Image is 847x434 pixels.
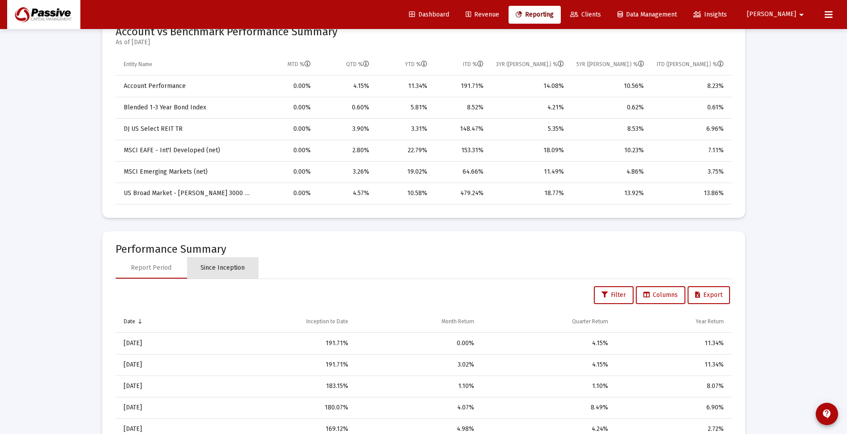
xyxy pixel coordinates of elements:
[116,376,207,397] td: [DATE]
[116,140,258,161] td: MSCI EAFE - Int'l Developed (net)
[576,61,644,68] div: 5YR ([PERSON_NAME].) %
[376,54,434,75] td: Column YTD %
[213,425,348,434] div: 169.12%
[696,318,724,325] div: Year Return
[440,167,483,176] div: 64.66%
[346,61,369,68] div: QTD %
[14,6,74,24] img: Dashboard
[693,11,727,18] span: Insights
[576,189,644,198] div: 13.92%
[442,318,474,325] div: Month Return
[736,5,818,23] button: [PERSON_NAME]
[496,146,564,155] div: 18.09%
[594,286,634,304] button: Filter
[440,125,483,134] div: 148.47%
[361,339,474,348] div: 0.00%
[563,6,608,24] a: Clients
[382,125,427,134] div: 3.31%
[487,425,608,434] div: 4.24%
[213,403,348,412] div: 180.07%
[263,167,311,176] div: 0.00%
[288,61,311,68] div: MTD %
[116,38,338,47] mat-card-subtitle: As of [DATE]
[576,125,644,134] div: 8.53%
[263,103,311,112] div: 0.00%
[257,54,317,75] td: Column MTD %
[440,103,483,112] div: 8.52%
[747,11,796,18] span: [PERSON_NAME]
[463,61,484,68] div: ITD %
[116,397,207,418] td: [DATE]
[382,167,427,176] div: 19.02%
[480,311,614,333] td: Column Quarter Return
[361,425,474,434] div: 4.98%
[688,286,730,304] button: Export
[213,382,348,391] div: 183.15%
[496,103,564,112] div: 4.21%
[576,82,644,91] div: 10.56%
[570,54,651,75] td: Column 5YR (Ann.) %
[116,54,258,75] td: Column Entity Name
[323,167,370,176] div: 3.26%
[656,146,723,155] div: 7.11%
[440,82,483,91] div: 191.71%
[361,403,474,412] div: 4.07%
[116,183,258,204] td: US Broad Market - [PERSON_NAME] 3000 TR
[409,11,449,18] span: Dashboard
[323,189,370,198] div: 4.57%
[323,82,370,91] div: 4.15%
[116,245,732,254] mat-card-title: Performance Summary
[610,6,684,24] a: Data Management
[317,54,376,75] td: Column QTD %
[440,146,483,155] div: 153.31%
[124,318,135,325] div: Date
[656,189,723,198] div: 13.86%
[466,11,499,18] span: Revenue
[263,82,311,91] div: 0.00%
[695,291,722,299] span: Export
[656,125,723,134] div: 6.96%
[382,103,427,112] div: 5.81%
[434,54,489,75] td: Column ITD %
[490,54,570,75] td: Column 3YR (Ann.) %
[496,167,564,176] div: 11.49%
[618,11,677,18] span: Data Management
[361,360,474,369] div: 3.02%
[686,6,734,24] a: Insights
[656,103,723,112] div: 0.61%
[213,360,348,369] div: 191.71%
[621,339,724,348] div: 11.34%
[116,25,338,38] span: Account vs Benchmark Performance Summary
[643,291,678,299] span: Columns
[131,263,171,272] div: Report Period
[405,61,427,68] div: YTD %
[116,161,258,183] td: MSCI Emerging Markets (net)
[116,54,732,204] div: Data grid
[576,167,644,176] div: 4.86%
[213,339,348,348] div: 191.71%
[323,125,370,134] div: 3.90%
[263,189,311,198] div: 0.00%
[487,403,608,412] div: 8.49%
[487,360,608,369] div: 4.15%
[822,409,832,419] mat-icon: contact_support
[496,61,564,68] div: 3YR ([PERSON_NAME].) %
[355,311,480,333] td: Column Month Return
[487,339,608,348] div: 4.15%
[323,103,370,112] div: 0.60%
[496,189,564,198] div: 18.77%
[116,118,258,140] td: DJ US Select REIT TR
[382,82,427,91] div: 11.34%
[200,263,245,272] div: Since Inception
[459,6,506,24] a: Revenue
[570,11,601,18] span: Clients
[116,354,207,376] td: [DATE]
[656,82,723,91] div: 8.23%
[440,189,483,198] div: 479.24%
[361,382,474,391] div: 1.10%
[263,125,311,134] div: 0.00%
[621,360,724,369] div: 11.34%
[496,125,564,134] div: 5.35%
[116,97,258,118] td: Blended 1-3 Year Bond Index
[614,311,732,333] td: Column Year Return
